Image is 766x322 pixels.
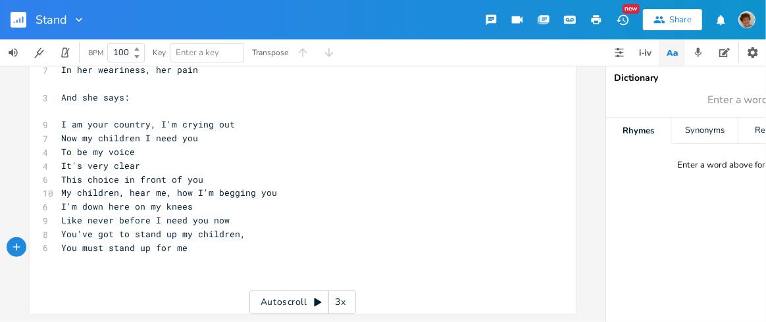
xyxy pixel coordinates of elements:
[153,49,166,57] div: Key
[61,242,188,254] span: You must stand up for me
[88,49,103,57] div: BPM
[61,91,130,103] span: And she says:
[252,49,288,57] div: Transpose
[738,11,755,28] img: scohenmusic
[672,118,737,144] div: Synonyms
[623,4,640,14] div: New
[61,64,198,76] span: In her weariness, her pain
[669,14,692,26] div: Share
[176,47,219,58] span: Enter a key
[61,173,203,185] span: This choice in front of you
[606,118,671,144] div: Rhymes
[61,187,277,198] span: My children, hear me, how I'm begging you
[36,14,67,26] span: Stand
[609,8,636,32] button: New
[61,200,193,212] span: I'm down here on my knees
[61,146,135,158] span: To be my voice
[329,290,353,314] div: 3x
[61,228,245,240] span: You've got to stand up my children,
[61,214,230,226] span: Like never before I need you now
[249,290,356,314] div: Autoscroll
[61,118,235,130] span: I am your country, I'm crying out
[643,9,702,30] button: Share
[61,132,198,144] span: Now my children I need you
[61,160,140,172] span: It's very clear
